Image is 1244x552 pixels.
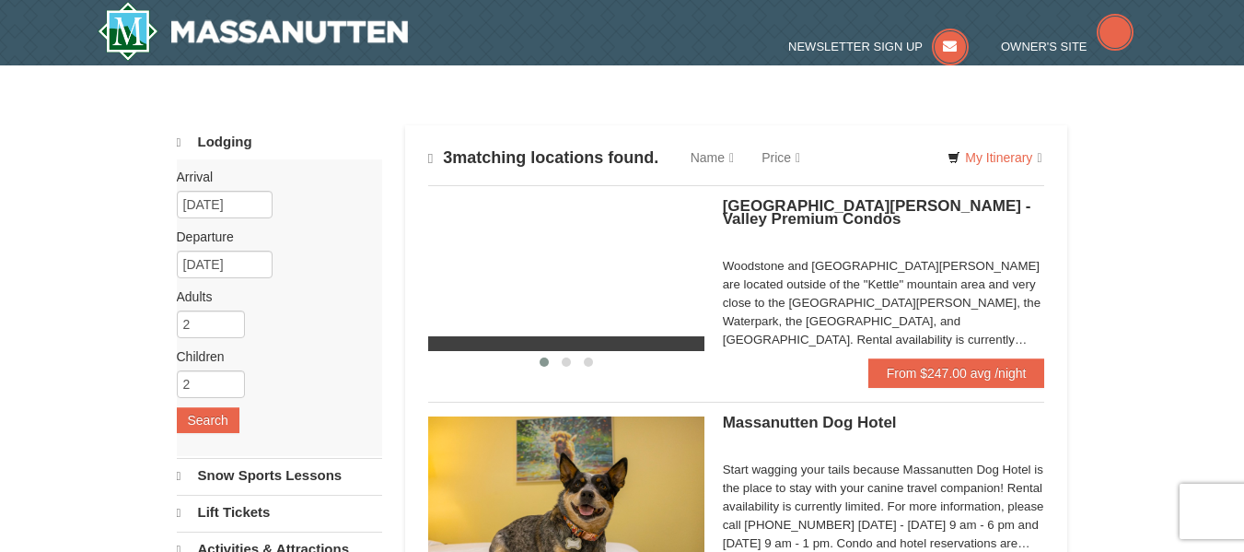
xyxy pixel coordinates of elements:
[177,168,368,186] label: Arrival
[98,2,409,61] img: Massanutten Resort Logo
[177,125,382,159] a: Lodging
[177,347,368,366] label: Children
[723,257,1045,349] div: Woodstone and [GEOGRAPHIC_DATA][PERSON_NAME] are located outside of the "Kettle" mountain area an...
[177,407,239,433] button: Search
[177,458,382,493] a: Snow Sports Lessons
[748,139,814,176] a: Price
[868,358,1045,388] a: From $247.00 avg /night
[177,495,382,530] a: Lift Tickets
[677,139,748,176] a: Name
[98,2,409,61] a: Massanutten Resort
[443,148,452,167] span: 3
[1001,40,1134,53] a: Owner's Site
[428,148,659,168] h4: matching locations found.
[723,197,1031,228] span: [GEOGRAPHIC_DATA][PERSON_NAME] - Valley Premium Condos
[936,144,1053,171] a: My Itinerary
[788,40,969,53] a: Newsletter Sign Up
[177,288,368,306] label: Adults
[1001,40,1087,53] span: Owner's Site
[723,414,897,431] span: Massanutten Dog Hotel
[788,40,923,53] span: Newsletter Sign Up
[177,228,368,246] label: Departure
